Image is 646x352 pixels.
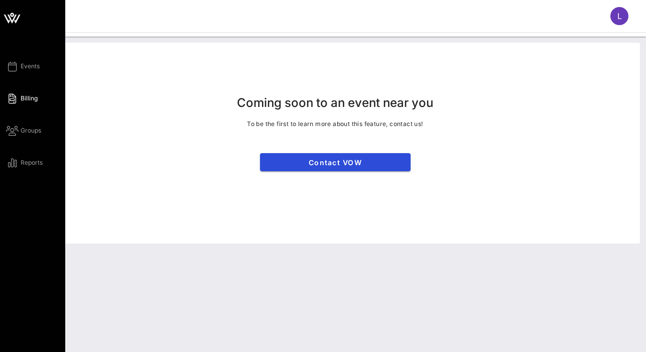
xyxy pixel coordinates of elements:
span: Events [21,62,40,71]
a: Contact VOW [260,153,411,171]
span: Contact VOW [268,158,403,167]
a: Events [6,60,40,72]
span: Groups [21,126,41,135]
div: L [610,7,628,25]
p: Coming soon to an event near you [237,95,433,111]
a: Billing [6,92,38,104]
span: L [617,11,622,21]
span: Reports [21,158,43,167]
a: Reports [6,157,43,169]
a: Groups [6,125,41,137]
span: Billing [21,94,38,103]
p: To be the first to learn more about this feature, contact us! [247,119,423,129]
